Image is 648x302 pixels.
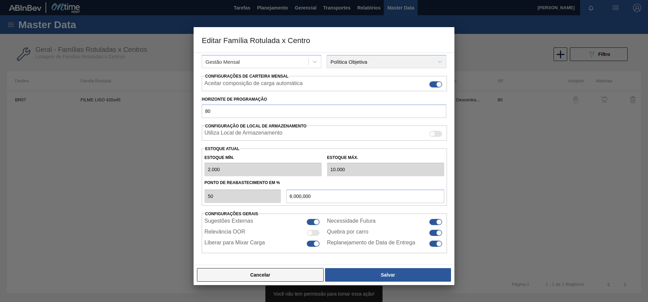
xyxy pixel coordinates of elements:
label: Estoque Atual [205,146,239,151]
label: Replanejamento de Data de Entrega [327,240,415,248]
button: Cancelar [197,268,324,282]
label: Liberar para Mixar Carga [204,240,265,248]
span: Configurações Gerais [205,212,258,216]
div: Gestão Mensal [205,59,240,65]
label: Ponto de Reabastecimento em % [204,180,280,185]
span: Configurações de Carteira Mensal [205,74,289,79]
label: Aceitar composição de carga automática [204,80,303,88]
button: Salvar [325,268,451,282]
label: Estoque Máx. [327,155,358,160]
h3: Editar Família Rotulada x Centro [194,27,454,53]
label: Sugestões Externas [204,218,253,226]
label: Necessidade Futura [327,218,376,226]
label: Quando ativada, o sistema irá exibir os estoques de diferentes locais de armazenamento. [204,130,282,138]
label: Estoque Mín. [204,155,234,160]
label: Relevância OOR [204,229,245,237]
label: Horizonte de Programação [202,95,446,104]
span: Configuração de Local de Armazenamento [205,124,306,128]
label: Quebra por carro [327,229,368,237]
